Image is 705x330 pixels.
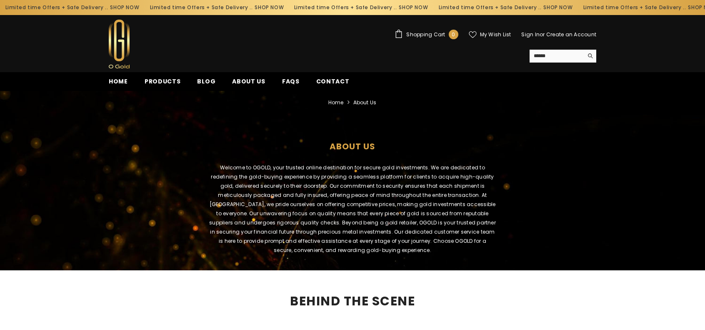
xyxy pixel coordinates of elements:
span: My Wish List [480,32,511,37]
div: Limited time Offers + Safe Delivery .. [143,1,288,14]
span: Products [145,77,181,86]
a: My Wish List [469,31,511,38]
span: FAQs [282,77,300,86]
span: Blog [197,77,215,86]
summary: Search [530,50,596,63]
span: About us [232,77,265,86]
a: Contact [308,77,358,91]
a: Sign In [521,31,540,38]
span: or [540,31,545,38]
h1: about us [6,127,699,161]
a: Products [136,77,189,91]
a: Create an Account [546,31,596,38]
a: FAQs [274,77,308,91]
a: SHOP NOW [398,3,427,12]
span: Home [109,77,128,86]
span: Shopping Cart [406,32,445,37]
a: Shopping Cart [395,30,458,39]
span: 0 [452,30,455,39]
a: Home [328,98,344,107]
span: Contact [316,77,350,86]
div: Limited time Offers + Safe Delivery .. [432,1,577,14]
div: Limited time Offers + Safe Delivery .. [288,1,432,14]
a: Blog [189,77,224,91]
a: SHOP NOW [542,3,572,12]
a: SHOP NOW [109,3,138,12]
a: Home [100,77,136,91]
a: About us [224,77,274,91]
nav: breadcrumbs [6,91,699,110]
img: Ogold Shop [109,20,130,68]
h2: BEHIND THE SCENE [109,295,596,307]
span: about us [353,98,377,107]
div: Welcome to OGOLD, your trusted online destination for secure gold investments. We are dedicated t... [196,163,509,263]
button: Search [583,50,596,62]
a: SHOP NOW [254,3,283,12]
